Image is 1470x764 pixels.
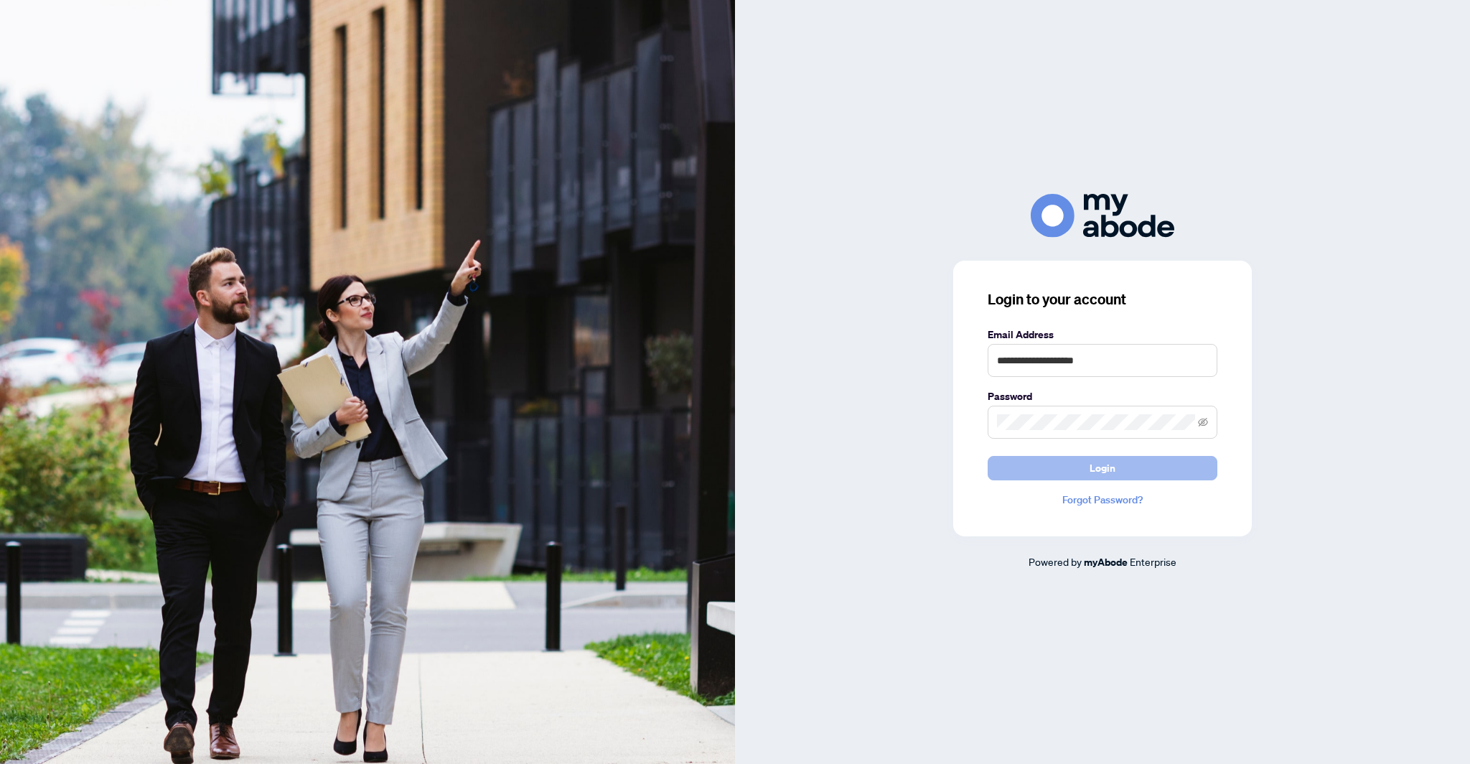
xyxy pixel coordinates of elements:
[988,456,1217,480] button: Login
[988,289,1217,309] h3: Login to your account
[1130,555,1176,568] span: Enterprise
[988,327,1217,343] label: Email Address
[1090,457,1115,480] span: Login
[988,388,1217,404] label: Password
[988,492,1217,508] a: Forgot Password?
[1029,555,1082,568] span: Powered by
[1198,417,1208,427] span: eye-invisible
[1084,554,1128,570] a: myAbode
[1031,194,1174,238] img: ma-logo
